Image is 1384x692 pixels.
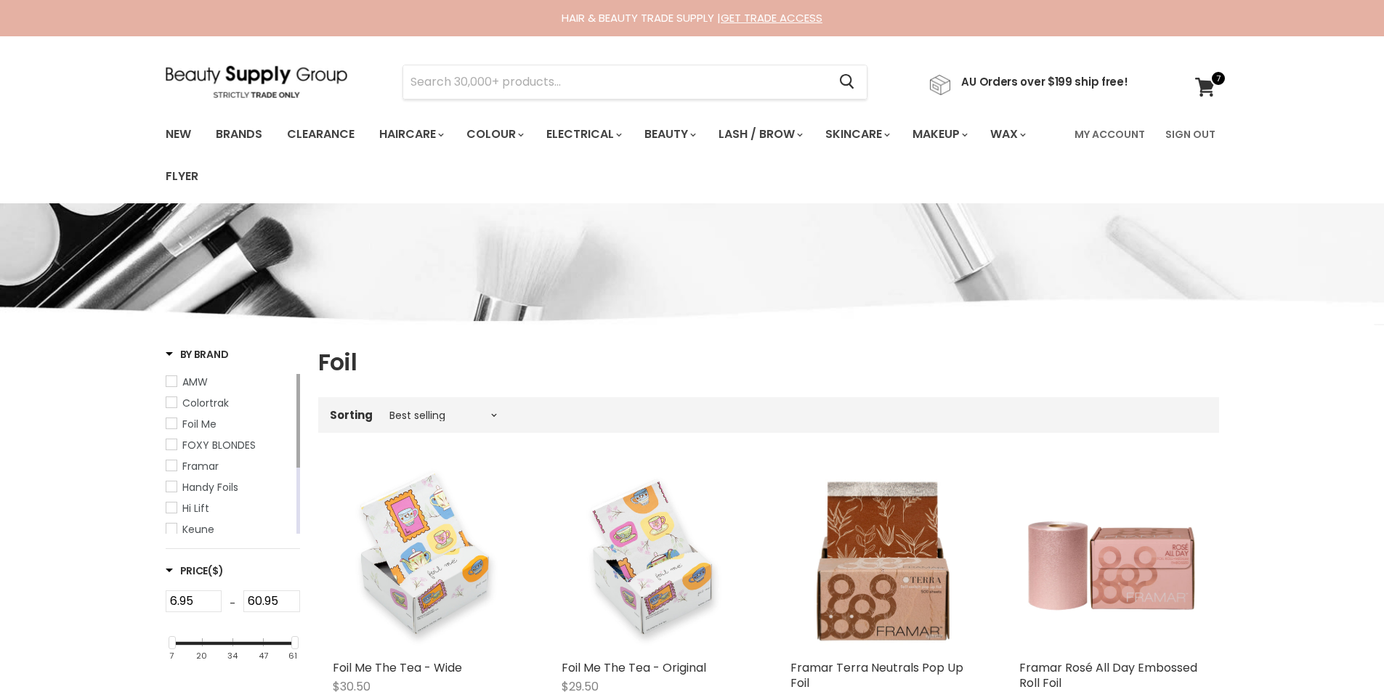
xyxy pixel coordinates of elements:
[166,374,294,390] a: AMW
[402,65,867,99] form: Product
[790,659,963,691] a: Framar Terra Neutrals Pop Up Foil
[1019,468,1205,653] a: Framar Rosé All Day Embossed Roll Foil
[1019,659,1197,691] a: Framar Rosé All Day Embossed Roll Foil
[721,10,822,25] a: GET TRADE ACCESS
[1157,119,1224,150] a: Sign Out
[166,479,294,495] a: Handy Foils
[456,119,533,150] a: Colour
[166,563,224,578] span: Price
[166,437,294,453] a: FOXY BLONDES
[1066,119,1154,150] a: My Account
[182,396,229,410] span: Colortrak
[368,119,453,150] a: Haircare
[979,119,1035,150] a: Wax
[166,395,294,411] a: Colortrak
[182,459,219,473] span: Framar
[562,659,706,676] a: Foil Me The Tea - Original
[182,501,209,516] span: Hi Lift
[166,500,294,516] a: Hi Lift
[333,659,462,676] a: Foil Me The Tea - Wide
[562,468,747,653] a: Foil Me The Tea - Original
[634,119,705,150] a: Beauty
[166,347,229,362] h3: By Brand
[790,468,976,653] a: Framar Terra Neutrals Pop Up Foil
[318,347,1219,378] h1: Foil
[166,563,224,578] h3: Price($)
[288,651,297,661] div: 61
[276,119,365,150] a: Clearance
[169,651,174,661] div: 7
[535,119,631,150] a: Electrical
[155,113,1066,198] ul: Main menu
[147,11,1237,25] div: HAIR & BEAUTY TRADE SUPPLY |
[182,522,214,537] span: Keune
[166,416,294,432] a: Foil Me
[182,375,208,389] span: AMW
[227,651,238,661] div: 34
[902,119,976,150] a: Makeup
[259,651,268,661] div: 47
[166,521,294,537] a: Keune
[828,65,867,99] button: Search
[208,563,223,578] span: ($)
[196,651,207,661] div: 20
[205,119,273,150] a: Brands
[243,590,300,612] input: Max Price
[182,480,238,494] span: Handy Foils
[403,65,828,99] input: Search
[155,119,202,150] a: New
[147,113,1237,198] nav: Main
[222,590,243,616] div: -
[155,161,209,192] a: Flyer
[814,119,899,150] a: Skincare
[708,119,812,150] a: Lash / Brow
[182,438,256,452] span: FOXY BLONDES
[1311,624,1369,677] iframe: Gorgias live chat messenger
[330,409,373,421] label: Sorting
[333,468,518,653] a: Foil Me The Tea - Wide
[182,417,216,431] span: Foil Me
[166,458,294,474] a: Framar
[166,590,222,612] input: Min Price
